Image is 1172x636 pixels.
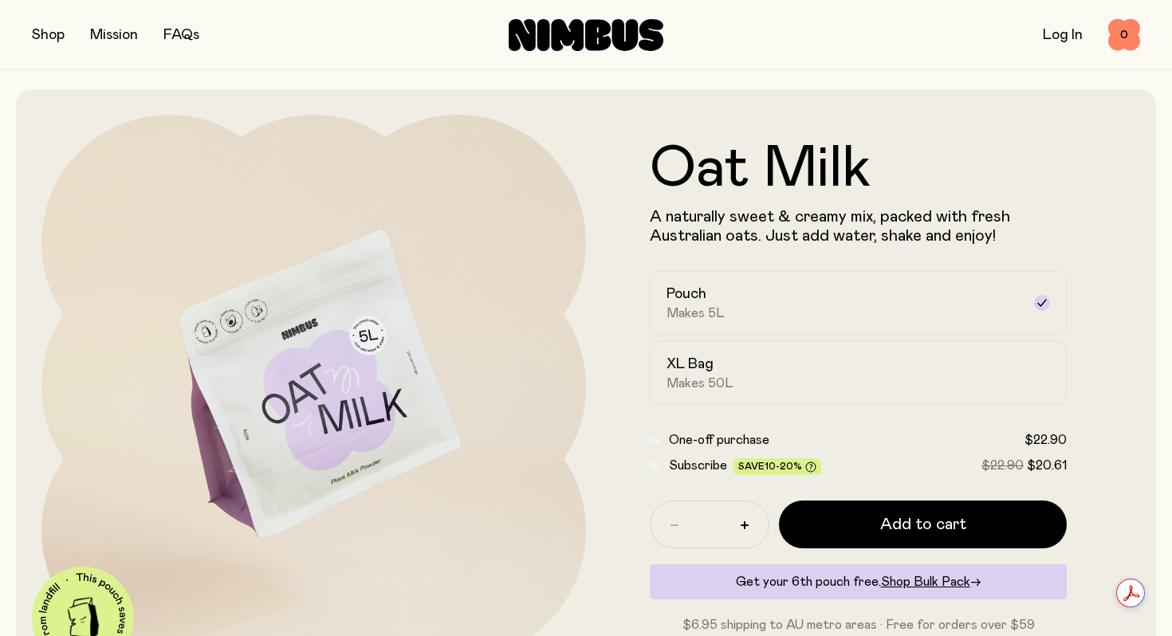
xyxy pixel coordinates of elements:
[880,513,966,536] span: Add to cart
[881,575,981,588] a: Shop Bulk Pack→
[667,305,725,321] span: Makes 5L
[669,434,769,446] span: One-off purchase
[1108,19,1140,51] button: 0
[163,28,199,42] a: FAQs
[765,461,802,471] span: 10-20%
[650,564,1067,599] div: Get your 6th pouch free.
[650,207,1067,245] p: A naturally sweet & creamy mix, packed with fresh Australian oats. Just add water, shake and enjoy!
[981,459,1024,472] span: $22.90
[650,615,1067,634] p: $6.95 shipping to AU metro areas · Free for orders over $59
[779,501,1067,548] button: Add to cart
[90,28,138,42] a: Mission
[881,575,970,588] span: Shop Bulk Pack
[667,375,733,391] span: Makes 50L
[667,285,706,304] h2: Pouch
[650,140,1067,198] h1: Oat Milk
[738,461,816,473] span: Save
[669,459,727,472] span: Subscribe
[1027,459,1067,472] span: $20.61
[1025,434,1067,446] span: $22.90
[667,355,714,374] h2: XL Bag
[1043,28,1083,42] a: Log In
